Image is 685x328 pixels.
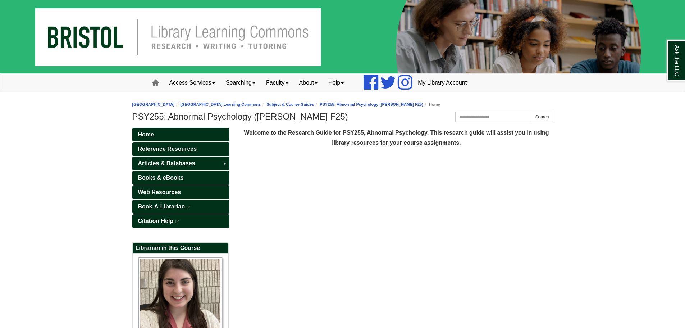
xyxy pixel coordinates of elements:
a: Articles & Databases [132,157,229,170]
span: Book-A-Librarian [138,203,185,210]
a: Home [132,128,229,141]
a: Access Services [164,74,220,92]
a: Searching [220,74,261,92]
span: Articles & Databases [138,160,195,166]
span: Web Resources [138,189,181,195]
h2: Librarian in this Course [133,243,228,254]
a: Web Resources [132,185,229,199]
span: Citation Help [138,218,174,224]
a: Reference Resources [132,142,229,156]
button: Search [531,112,553,122]
a: Subject & Course Guides [266,102,314,107]
span: Home [138,131,154,138]
a: About [294,74,323,92]
a: Help [323,74,349,92]
i: This link opens in a new window [187,206,191,209]
a: PSY255: Abnormal Psychology ([PERSON_NAME] F25) [320,102,423,107]
span: Welcome to the Research Guide for PSY255, Abnormal Psychology. This research guide will assist yo... [244,130,549,146]
a: Citation Help [132,214,229,228]
a: Books & eBooks [132,171,229,185]
a: My Library Account [412,74,472,92]
a: [GEOGRAPHIC_DATA] [132,102,175,107]
span: Reference Resources [138,146,197,152]
a: [GEOGRAPHIC_DATA] Learning Commons [180,102,261,107]
a: Faculty [261,74,294,92]
a: Book-A-Librarian [132,200,229,214]
i: This link opens in a new window [175,220,179,223]
li: Home [423,101,440,108]
h1: PSY255: Abnormal Psychology ([PERSON_NAME] F25) [132,112,553,122]
nav: breadcrumb [132,101,553,108]
span: Books & eBooks [138,175,184,181]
